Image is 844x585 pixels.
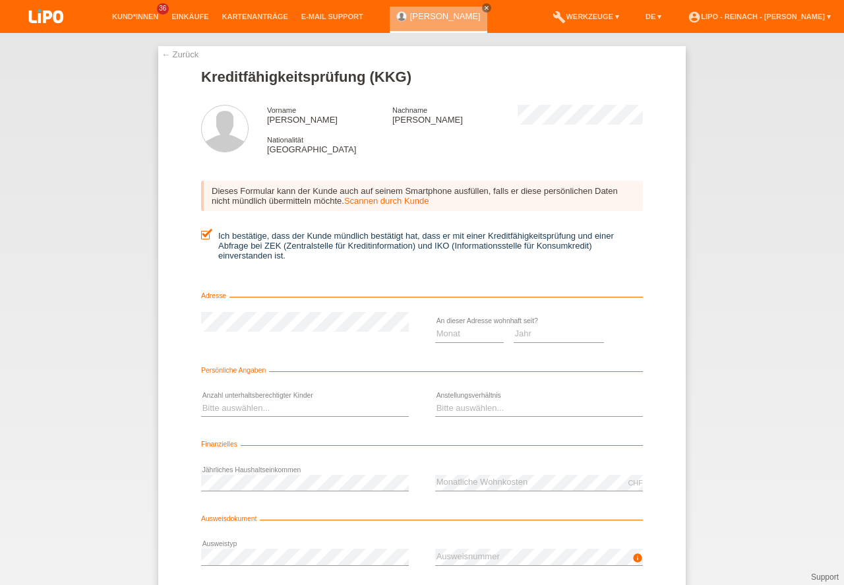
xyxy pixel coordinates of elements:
a: Scannen durch Kunde [344,196,429,206]
a: account_circleLIPO - Reinach - [PERSON_NAME] ▾ [681,13,837,20]
h1: Kreditfähigkeitsprüfung (KKG) [201,69,643,85]
div: CHF [628,479,643,487]
span: Finanzielles [201,441,241,448]
span: 36 [157,3,169,15]
span: Vorname [267,106,296,114]
a: Kund*innen [105,13,165,20]
span: Adresse [201,292,229,299]
span: Ausweisdokument [201,515,260,522]
div: [PERSON_NAME] [392,105,518,125]
i: close [483,5,490,11]
a: Support [811,572,839,582]
div: [GEOGRAPHIC_DATA] [267,135,392,154]
a: DE ▾ [639,13,668,20]
a: E-Mail Support [295,13,370,20]
div: [PERSON_NAME] [267,105,392,125]
i: build [553,11,566,24]
a: buildWerkzeuge ▾ [546,13,626,20]
label: Ich bestätige, dass der Kunde mündlich bestätigt hat, dass er mit einer Kreditfähigkeitsprüfung u... [201,231,643,261]
span: Nachname [392,106,427,114]
a: LIPO pay [13,27,79,37]
a: Einkäufe [165,13,215,20]
a: ← Zurück [162,49,198,59]
span: Nationalität [267,136,303,144]
span: Persönliche Angaben [201,367,269,374]
a: Kartenanträge [216,13,295,20]
a: [PERSON_NAME] [410,11,481,21]
i: account_circle [688,11,701,24]
a: close [482,3,491,13]
a: info [632,557,643,565]
i: info [632,553,643,563]
div: Dieses Formular kann der Kunde auch auf seinem Smartphone ausfüllen, falls er diese persönlichen ... [201,181,643,211]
